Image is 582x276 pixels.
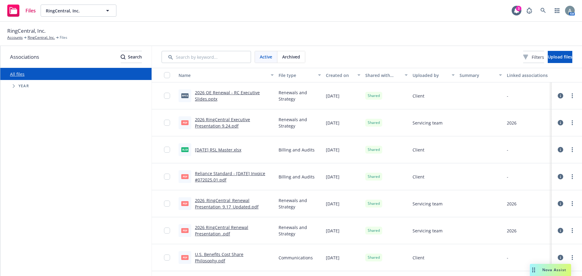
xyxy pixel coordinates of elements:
svg: Search [121,55,125,59]
input: Toggle Row Selected [164,254,170,261]
div: 2026 [507,201,517,207]
div: Created on [326,72,354,78]
a: more [569,173,576,180]
input: Search by keyword... [162,51,251,63]
span: Client [413,174,424,180]
button: Filters [523,51,544,63]
input: Toggle Row Selected [164,228,170,234]
button: SearchSearch [121,51,142,63]
a: Switch app [551,5,563,17]
button: Uploaded by [410,68,457,82]
span: Filters [523,54,544,60]
a: [DATE] RSL Master.xlsx [195,147,241,153]
div: Name [179,72,267,78]
span: pdf [181,174,189,179]
button: Summary [457,68,504,82]
input: Toggle Row Selected [164,120,170,126]
span: Renewals and Strategy [279,197,321,210]
span: [DATE] [326,120,339,126]
span: Shared [368,255,380,260]
span: [DATE] [326,228,339,234]
span: Servicing team [413,228,443,234]
button: Nova Assist [530,264,571,276]
div: - [507,93,508,99]
span: Associations [10,53,39,61]
input: Toggle Row Selected [164,147,170,153]
span: Client [413,254,424,261]
a: 2026 RingCentral Executive Presentation 9.24.pdf [195,117,250,129]
a: Accounts [7,35,23,40]
input: Toggle Row Selected [164,201,170,207]
input: Select all [164,72,170,78]
span: Shared [368,228,380,233]
span: Shared [368,201,380,206]
span: Renewals and Strategy [279,224,321,237]
div: 2026 [507,228,517,234]
span: Client [413,93,424,99]
button: File type [276,68,323,82]
span: Renewals and Strategy [279,89,321,102]
span: Upload files [548,54,572,60]
a: 2026 RingCentral Renewal Presentation .pdf [195,224,248,237]
span: Client [413,147,424,153]
span: RingCentral, Inc. [7,27,45,35]
span: RingCentral, Inc. [46,8,98,14]
span: Files [60,35,67,40]
span: Servicing team [413,201,443,207]
a: Files [5,2,38,19]
input: Toggle Row Selected [164,174,170,180]
a: Report a Bug [523,5,535,17]
a: RingCentral, Inc. [28,35,55,40]
span: Billing and Audits [279,174,315,180]
span: [DATE] [326,201,339,207]
a: more [569,254,576,261]
div: 2026 [507,120,517,126]
span: Renewals and Strategy [279,116,321,129]
a: Search [537,5,549,17]
span: [DATE] [326,147,339,153]
a: All files [10,71,25,77]
div: Uploaded by [413,72,448,78]
span: [DATE] [326,174,339,180]
a: more [569,227,576,234]
span: pdf [181,120,189,125]
a: more [569,92,576,99]
a: more [569,200,576,207]
button: Upload files [548,51,572,63]
span: Filters [532,54,544,60]
span: Year [18,84,29,88]
div: Drag to move [530,264,537,276]
a: 2026 OE Renewal - RC Executive Slides.pptx [195,90,260,102]
button: Name [176,68,276,82]
div: File type [279,72,314,78]
span: [DATE] [326,93,339,99]
div: Linked associations [507,72,549,78]
span: Servicing team [413,120,443,126]
div: 3 [516,6,521,11]
span: Shared [368,120,380,125]
a: more [569,119,576,126]
span: Shared [368,93,380,98]
span: [DATE] [326,254,339,261]
span: pdf [181,201,189,206]
div: Tree Example [0,80,152,92]
button: RingCentral, Inc. [41,5,116,17]
div: Shared with client [365,72,401,78]
button: Shared with client [363,68,410,82]
span: Shared [368,174,380,179]
button: Created on [323,68,363,82]
span: Nova Assist [542,267,566,272]
div: - [507,147,508,153]
a: more [569,146,576,153]
div: Search [121,51,142,63]
span: xlsx [181,147,189,152]
input: Toggle Row Selected [164,93,170,99]
span: Shared [368,147,380,152]
span: Communications [279,254,313,261]
div: - [507,254,508,261]
span: Active [260,54,272,60]
span: Billing and Audits [279,147,315,153]
a: U.S. Benefits Cost Share Philosophy.pdf [195,251,243,264]
a: 2026_RingCentral_Renewal Presentation_9.17_Updated.pdf [195,198,259,210]
span: pdf [181,255,189,260]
